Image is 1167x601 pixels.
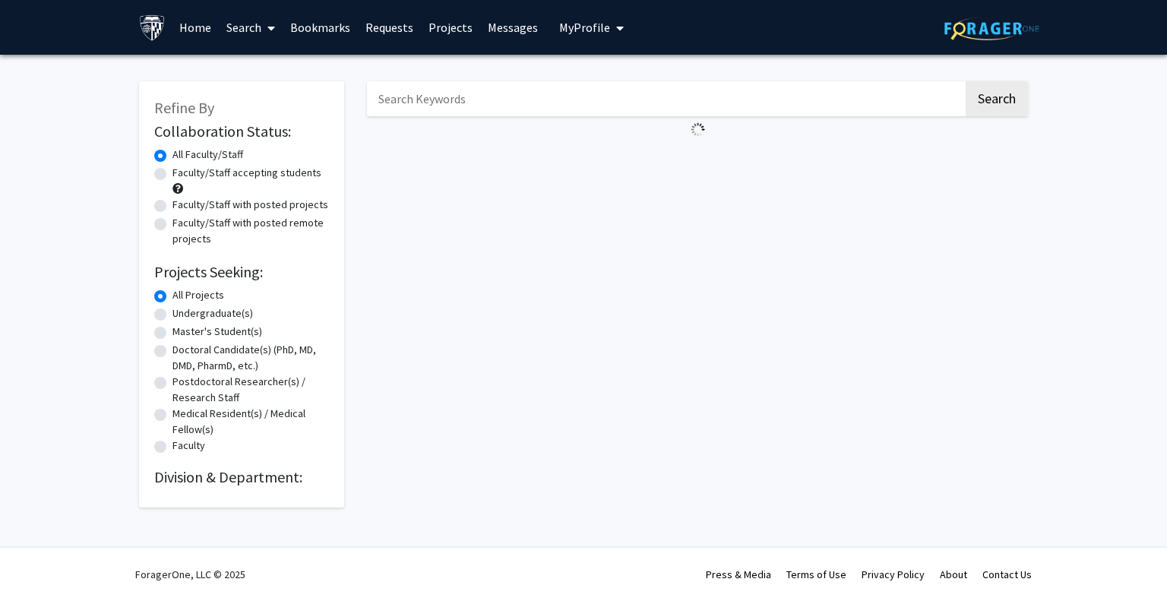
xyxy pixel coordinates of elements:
[480,1,546,54] a: Messages
[172,342,329,374] label: Doctoral Candidate(s) (PhD, MD, DMD, PharmD, etc.)
[172,165,321,181] label: Faculty/Staff accepting students
[367,81,963,116] input: Search Keywords
[172,215,329,247] label: Faculty/Staff with posted remote projects
[139,14,166,41] img: Johns Hopkins University Logo
[11,533,65,590] iframe: Chat
[421,1,480,54] a: Projects
[154,122,329,141] h2: Collaboration Status:
[940,568,967,581] a: About
[367,143,1028,178] nav: Page navigation
[172,1,219,54] a: Home
[154,263,329,281] h2: Projects Seeking:
[685,116,711,143] img: Loading
[219,1,283,54] a: Search
[172,147,243,163] label: All Faculty/Staff
[966,81,1028,116] button: Search
[982,568,1032,581] a: Contact Us
[172,438,205,454] label: Faculty
[172,287,224,303] label: All Projects
[172,197,328,213] label: Faculty/Staff with posted projects
[786,568,846,581] a: Terms of Use
[154,98,214,117] span: Refine By
[944,17,1039,40] img: ForagerOne Logo
[559,20,610,35] span: My Profile
[135,548,245,601] div: ForagerOne, LLC © 2025
[358,1,421,54] a: Requests
[154,468,329,486] h2: Division & Department:
[862,568,925,581] a: Privacy Policy
[172,406,329,438] label: Medical Resident(s) / Medical Fellow(s)
[172,305,253,321] label: Undergraduate(s)
[172,374,329,406] label: Postdoctoral Researcher(s) / Research Staff
[172,324,262,340] label: Master's Student(s)
[706,568,771,581] a: Press & Media
[283,1,358,54] a: Bookmarks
